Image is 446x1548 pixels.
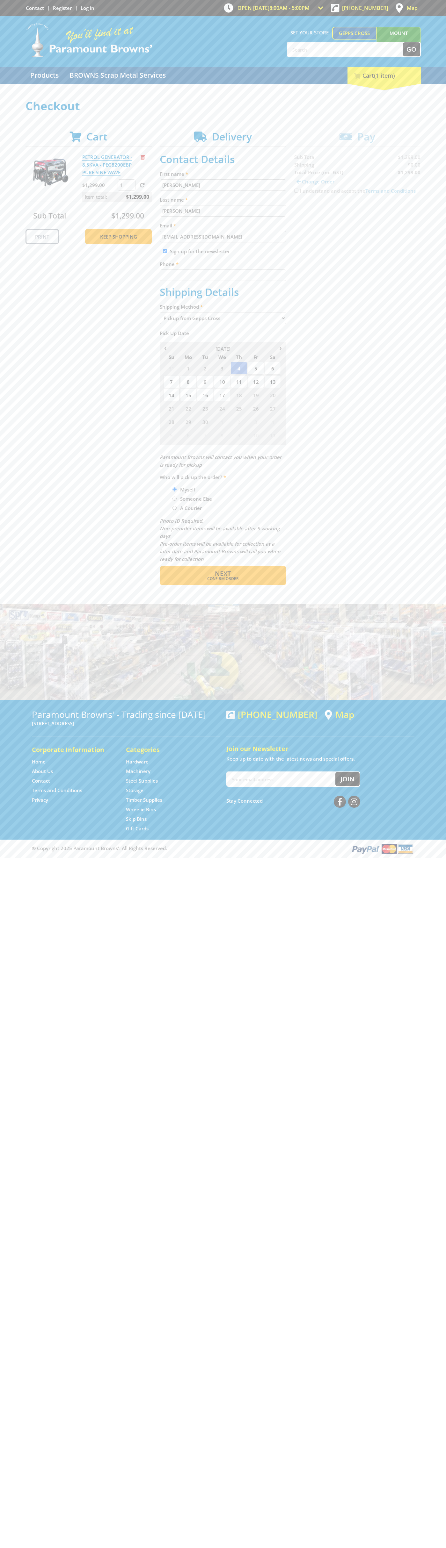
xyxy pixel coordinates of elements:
[215,569,231,578] span: Next
[32,768,53,775] a: Go to the About Us page
[265,429,281,441] span: 11
[180,353,196,361] span: Mo
[248,362,264,375] span: 5
[32,787,82,794] a: Go to the Terms and Conditions page
[197,362,213,375] span: 2
[197,353,213,361] span: Tu
[214,415,230,428] span: 1
[403,42,420,56] button: Go
[32,153,70,191] img: PETROL GENERATOR - 8.5KVA - PEG8200EBP PURE SINE WAVE
[248,375,264,388] span: 12
[160,222,286,229] label: Email
[163,362,179,375] span: 31
[26,229,59,244] a: Print
[82,192,152,202] p: Item total:
[163,389,179,401] span: 14
[248,429,264,441] span: 10
[248,415,264,428] span: 3
[197,402,213,415] span: 23
[265,362,281,375] span: 6
[85,229,152,244] a: Keep Shopping
[160,454,281,468] em: Paramount Browns will contact you when your order is ready for pickup
[351,843,414,855] img: PayPal, Mastercard, Visa accepted
[226,744,414,753] h5: Join our Newsletter
[160,566,286,585] button: Next Confirm order
[197,415,213,428] span: 30
[180,362,196,375] span: 1
[180,389,196,401] span: 15
[265,375,281,388] span: 13
[214,353,230,361] span: We
[214,389,230,401] span: 17
[231,415,247,428] span: 2
[214,429,230,441] span: 8
[212,130,252,143] span: Delivery
[226,709,317,720] div: [PHONE_NUMBER]
[32,758,46,765] a: Go to the Home page
[226,793,360,808] div: Stay Connected
[335,772,360,786] button: Join
[26,67,63,84] a: Go to the Products page
[214,375,230,388] span: 10
[160,179,286,191] input: Please enter your first name.
[377,27,421,51] a: Mount [PERSON_NAME]
[226,755,414,763] p: Keep up to date with the latest news and special offers.
[231,429,247,441] span: 9
[86,130,107,143] span: Cart
[197,389,213,401] span: 16
[163,402,179,415] span: 21
[374,72,395,79] span: (1 item)
[180,429,196,441] span: 6
[33,211,66,221] span: Sub Total
[248,389,264,401] span: 19
[163,429,179,441] span: 5
[265,353,281,361] span: Sa
[231,375,247,388] span: 11
[197,429,213,441] span: 7
[178,503,204,513] label: A Courier
[180,415,196,428] span: 29
[126,797,162,803] a: Go to the Timber Supplies page
[172,506,177,510] input: Please select who will pick up the order.
[126,745,207,754] h5: Categories
[126,778,158,784] a: Go to the Steel Supplies page
[180,375,196,388] span: 8
[81,5,94,11] a: Log in
[53,5,72,11] a: Go to the registration page
[160,196,286,204] label: Last name
[163,375,179,388] span: 7
[180,402,196,415] span: 22
[248,402,264,415] span: 26
[160,269,286,281] input: Please enter your telephone number.
[227,772,335,786] input: Your email address
[160,286,286,298] h2: Shipping Details
[287,27,333,38] span: Set your store
[172,497,177,501] input: Please select who will pick up the order.
[265,389,281,401] span: 20
[160,170,286,178] label: First name
[197,375,213,388] span: 9
[26,843,421,855] div: ® Copyright 2025 Paramount Browns'. All Rights Reserved.
[216,346,230,352] span: [DATE]
[214,402,230,415] span: 24
[231,353,247,361] span: Th
[82,181,116,189] p: $1,299.00
[160,303,286,311] label: Shipping Method
[163,415,179,428] span: 28
[332,27,377,39] a: Gepps Cross
[26,22,153,58] img: Paramount Browns'
[325,709,354,720] a: View a map of Gepps Cross location
[265,402,281,415] span: 27
[170,248,230,254] label: Sign up for the newsletter
[238,4,310,11] span: OPEN [DATE]
[32,720,220,727] p: [STREET_ADDRESS]
[26,100,421,112] h1: Checkout
[111,211,144,221] span: $1,299.00
[26,5,44,11] a: Go to the Contact page
[160,205,286,217] input: Please enter your last name.
[126,816,147,822] a: Go to the Skip Bins page
[172,487,177,491] input: Please select who will pick up the order.
[160,312,286,324] select: Please select a shipping method.
[178,484,197,495] label: Myself
[126,806,156,813] a: Go to the Wheelie Bins page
